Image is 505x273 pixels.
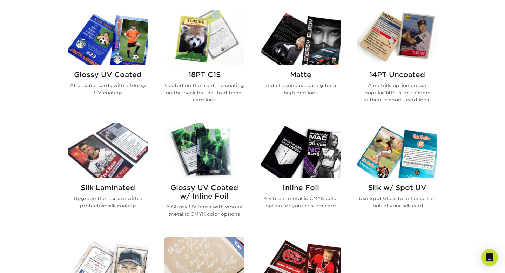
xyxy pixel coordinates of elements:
[68,195,148,209] p: Upgrade the texture with a protective silk coating
[261,82,341,96] p: A dull aqueous coating for a high end look
[68,10,148,114] a: Glossy UV Coated Trading Cards Glossy UV Coated Affordable cards with a Glossy UV coating
[68,10,148,65] img: Glossy UV Coated Trading Cards
[164,203,244,218] p: A Glossy UV finish with vibrant metallic CMYK color options
[164,10,244,65] img: 18PT C1S Trading Cards
[357,123,437,178] img: Silk w/ Spot UV Trading Cards
[357,10,437,65] img: 14PT Uncoated Trading Cards
[481,249,498,266] div: Open Intercom Messenger
[357,123,437,229] a: Silk w/ Spot UV Trading Cards Silk w/ Spot UV Use Spot Gloss to enhance the look of your silk card
[164,10,244,114] a: 18PT C1S Trading Cards 18PT C1S Coated on the front, no coating on the back for that traditional ...
[164,184,244,200] h2: Glossy UV Coated w/ Inline Foil
[357,82,437,103] p: A no frills option on our popular 14PT stock. Offers authentic sports card look.
[357,10,437,114] a: 14PT Uncoated Trading Cards 14PT Uncoated A no frills option on our popular 14PT stock. Offers au...
[357,184,437,192] h2: Silk w/ Spot UV
[357,195,437,209] p: Use Spot Gloss to enhance the look of your silk card
[261,71,341,79] h2: Matte
[261,10,341,65] img: Matte Trading Cards
[227,237,244,258] img: New Product
[164,82,244,103] p: Coated on the front, no coating on the back for that traditional card look
[164,71,244,79] h2: 18PT C1S
[357,71,437,79] h2: 14PT Uncoated
[164,123,244,229] a: Glossy UV Coated w/ Inline Foil Trading Cards Glossy UV Coated w/ Inline Foil A Glossy UV finish ...
[261,123,341,229] a: Inline Foil Trading Cards Inline Foil A vibrant metallic CMYK color option for your custom card
[68,123,148,178] img: Silk Laminated Trading Cards
[68,71,148,79] h2: Glossy UV Coated
[68,184,148,192] h2: Silk Laminated
[164,123,244,178] img: Glossy UV Coated w/ Inline Foil Trading Cards
[261,123,341,178] img: Inline Foil Trading Cards
[68,82,148,96] p: Affordable cards with a Glossy UV coating
[261,184,341,192] h2: Inline Foil
[261,10,341,114] a: Matte Trading Cards Matte A dull aqueous coating for a high end look
[68,123,148,229] a: Silk Laminated Trading Cards Silk Laminated Upgrade the texture with a protective silk coating
[261,195,341,209] p: A vibrant metallic CMYK color option for your custom card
